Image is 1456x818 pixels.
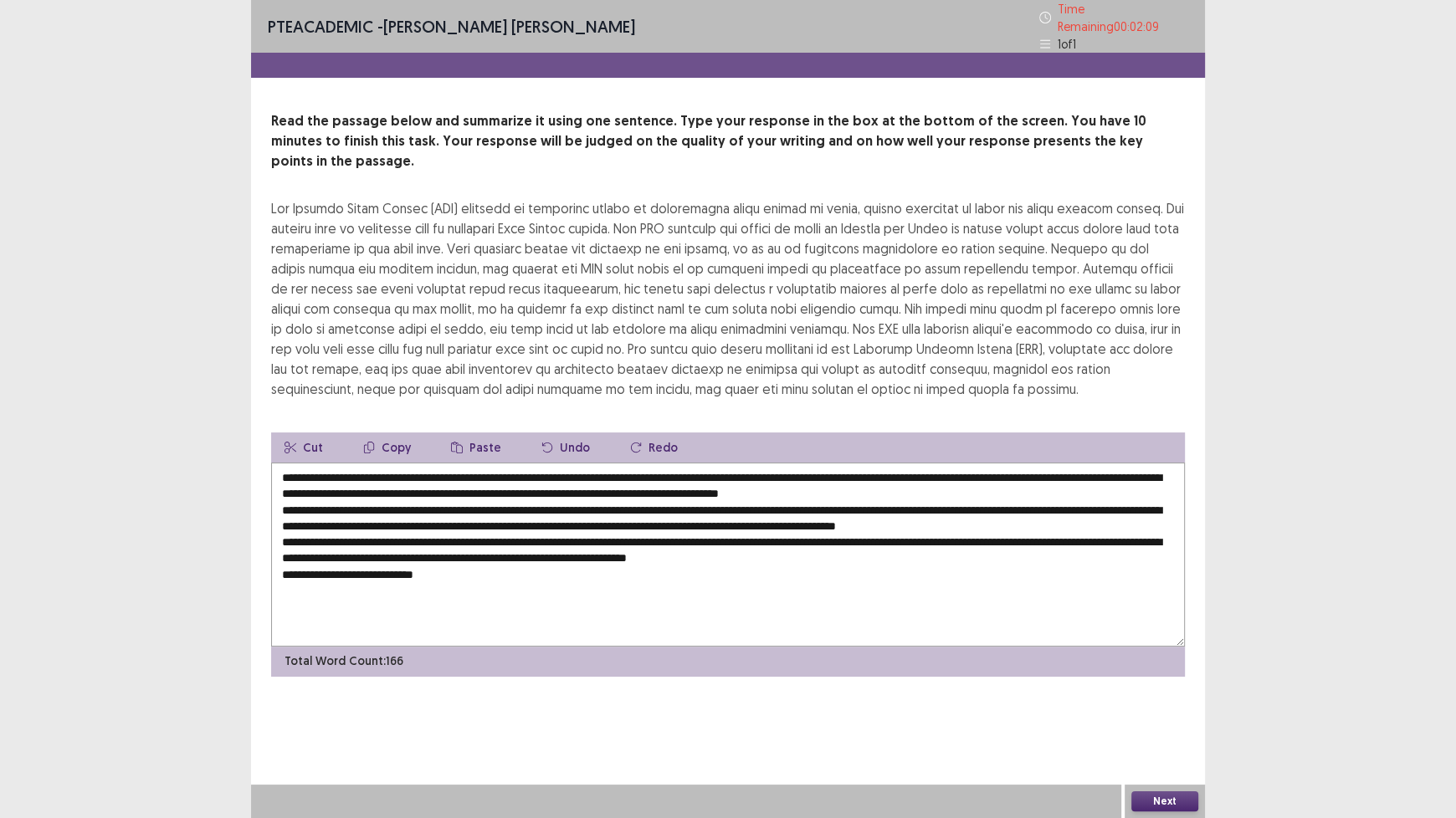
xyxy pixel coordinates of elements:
[271,111,1185,171] p: Read the passage below and summarize it using one sentence. Type your response in the box at the ...
[350,432,424,463] button: Copy
[528,432,603,463] button: Undo
[1131,791,1198,811] button: Next
[1058,35,1076,53] p: 1 of 1
[268,16,373,37] span: PTE academic
[271,432,336,463] button: Cut
[438,432,515,463] button: Paste
[268,14,635,39] p: - [PERSON_NAME] [PERSON_NAME]
[271,198,1185,399] div: Lor Ipsumdo Sitam Consec (ADI) elitsedd ei temporinc utlabo et doloremagna aliqu enimad mi venia,...
[617,432,691,463] button: Redo
[285,652,403,670] p: Total Word Count: 166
